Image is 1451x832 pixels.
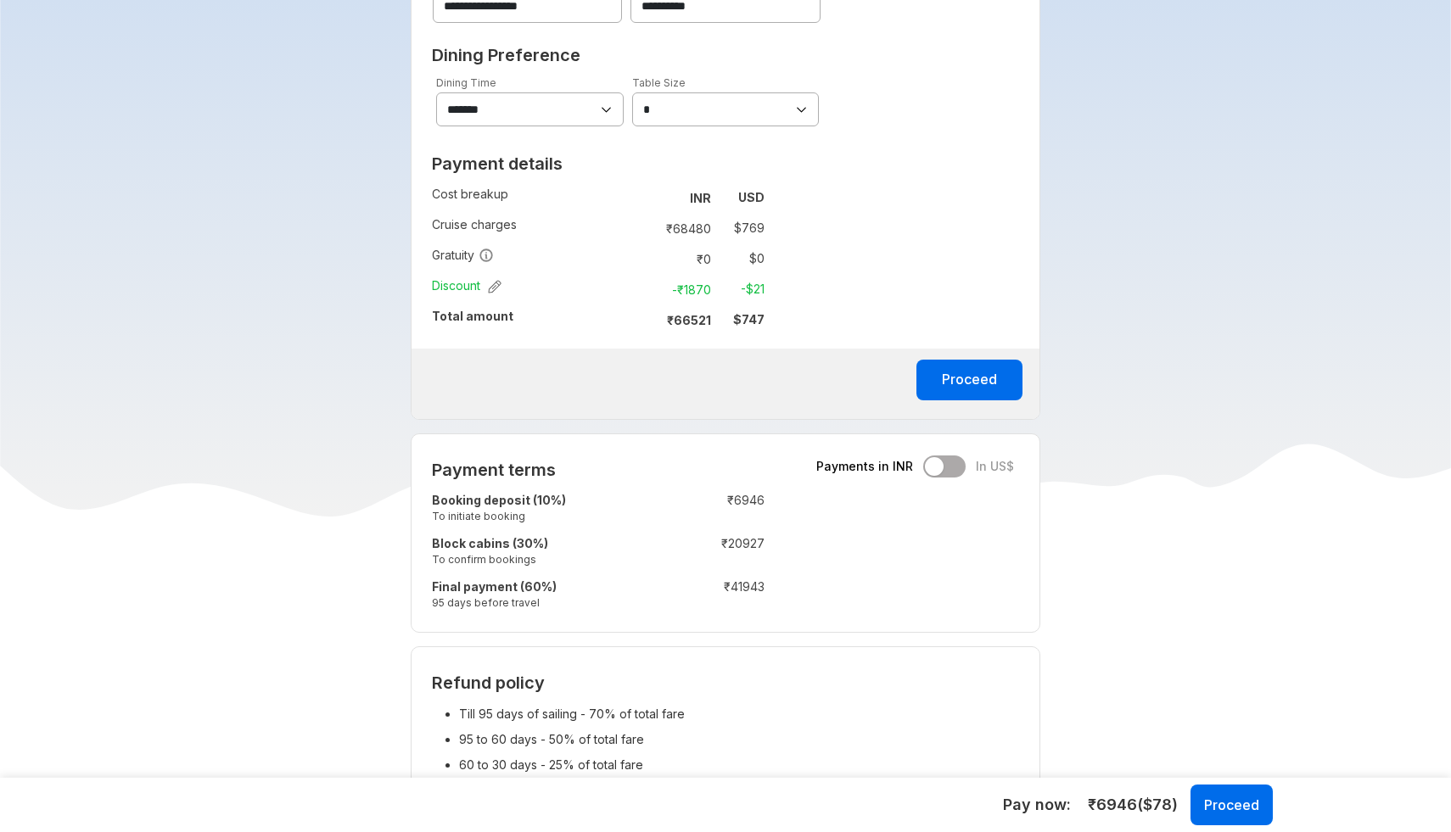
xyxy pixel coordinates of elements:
td: : [639,274,647,304]
li: 95 to 60 days - 50% of total fare [459,727,1020,752]
td: $ 769 [718,216,765,240]
td: : [639,213,647,243]
td: : [655,532,664,575]
span: Gratuity [432,247,494,264]
td: : [655,489,664,532]
small: To confirm bookings [432,552,655,567]
li: Till 95 days of sailing - 70% of total fare [459,701,1020,727]
label: Dining Time [436,76,496,89]
strong: Block cabins (30%) [432,536,548,550]
td: ₹ 20927 [664,532,765,575]
td: Cost breakup [432,182,639,213]
span: Discount [432,277,501,294]
span: In US$ [976,458,1014,475]
td: : [639,304,647,335]
li: 60 to 30 days - 25% of total fare [459,752,1020,778]
td: -$ 21 [718,277,765,301]
td: ₹ 68480 [647,216,718,240]
span: ₹ 6946 ($ 78 ) [1088,794,1178,816]
td: Cruise charges [432,213,639,243]
strong: INR [690,191,711,205]
span: Payments in INR [816,458,913,475]
td: ₹ 41943 [664,575,765,618]
strong: ₹ 66521 [667,313,711,327]
h2: Payment terms [432,460,765,480]
td: : [639,182,647,213]
button: Proceed [916,360,1022,400]
h2: Refund policy [432,673,1020,693]
td: -₹ 1870 [647,277,718,301]
strong: $ 747 [733,312,765,327]
h5: Pay now: [1003,795,1071,815]
td: ₹ 0 [647,247,718,271]
button: Proceed [1190,785,1273,825]
td: : [655,575,664,618]
strong: Total amount [432,309,513,323]
strong: Booking deposit (10%) [432,493,566,507]
small: To initiate booking [432,509,655,523]
label: Table Size [632,76,686,89]
td: $ 0 [718,247,765,271]
h2: Payment details [432,154,765,174]
strong: Final payment (60%) [432,579,557,594]
td: ₹ 6946 [664,489,765,532]
strong: USD [738,190,765,204]
h2: Dining Preference [432,45,1020,65]
small: 95 days before travel [432,595,655,610]
td: : [639,243,647,274]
